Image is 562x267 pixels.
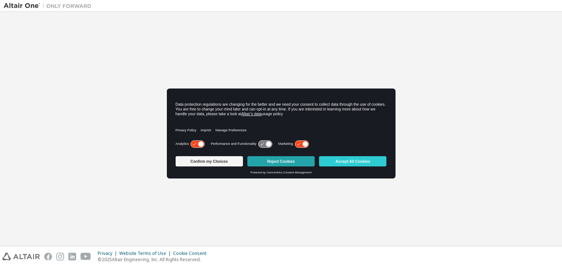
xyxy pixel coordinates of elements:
[68,253,76,260] img: linkedin.svg
[4,2,95,10] img: Altair One
[44,253,52,260] img: facebook.svg
[56,253,64,260] img: instagram.svg
[98,251,119,256] div: Privacy
[98,256,211,263] p: © 2025 Altair Engineering, Inc. All Rights Reserved.
[119,251,173,256] div: Website Terms of Use
[173,251,211,256] div: Cookie Consent
[80,253,91,260] img: youtube.svg
[2,253,40,260] img: altair_logo.svg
